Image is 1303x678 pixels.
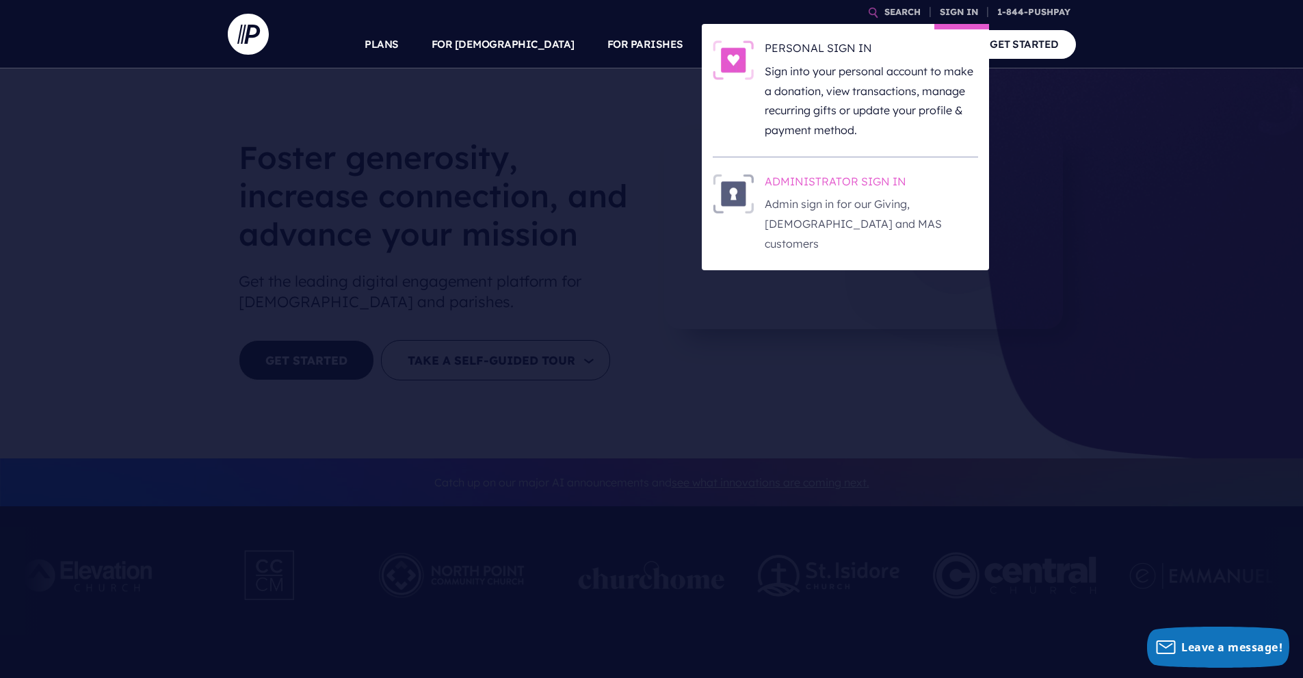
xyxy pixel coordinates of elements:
[1181,640,1282,655] span: Leave a message!
[365,21,399,68] a: PLANS
[713,174,754,213] img: ADMINISTRATOR SIGN IN - Illustration
[713,40,754,80] img: PERSONAL SIGN IN - Illustration
[809,21,857,68] a: EXPLORE
[890,21,940,68] a: COMPANY
[713,174,978,254] a: ADMINISTRATOR SIGN IN - Illustration ADMINISTRATOR SIGN IN Admin sign in for our Giving, [DEMOGRA...
[432,21,575,68] a: FOR [DEMOGRAPHIC_DATA]
[716,21,777,68] a: SOLUTIONS
[765,62,978,140] p: Sign into your personal account to make a donation, view transactions, manage recurring gifts or ...
[765,194,978,253] p: Admin sign in for our Giving, [DEMOGRAPHIC_DATA] and MAS customers
[607,21,683,68] a: FOR PARISHES
[765,40,978,61] h6: PERSONAL SIGN IN
[1147,627,1289,668] button: Leave a message!
[713,40,978,140] a: PERSONAL SIGN IN - Illustration PERSONAL SIGN IN Sign into your personal account to make a donati...
[973,30,1076,58] a: GET STARTED
[765,174,978,194] h6: ADMINISTRATOR SIGN IN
